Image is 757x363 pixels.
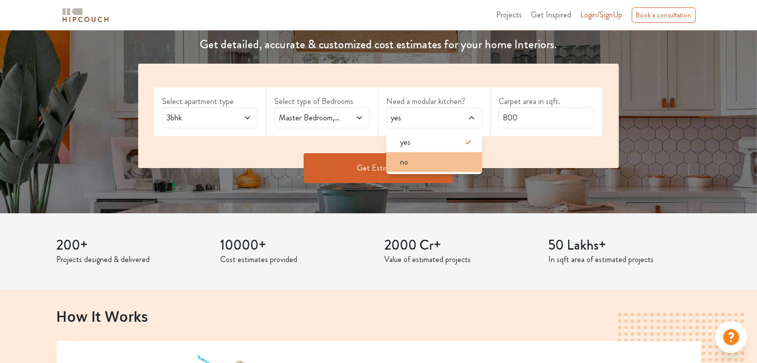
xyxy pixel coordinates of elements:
h3: 200+ [57,237,209,254]
label: Select type of Bedrooms [274,95,370,107]
span: 3bhk [165,112,230,124]
span: Get Inspired [531,9,572,20]
input: Enter area sqft [499,107,594,128]
label: Select apartment type [162,95,258,107]
span: Projects [497,9,522,20]
img: logo-horizontal.svg [61,6,110,24]
span: Login/SignUp [581,9,623,20]
label: Need a modular kitchen? [386,95,482,107]
h3: 50 Lakhs+ [549,237,701,254]
span: logo-horizontal.svg [61,4,110,26]
p: Projects designed & delivered [57,254,209,266]
h3: 2000 Cr+ [385,237,537,254]
p: Cost estimates provided [221,254,373,266]
div: Book a consultation [632,7,696,23]
p: Value of estimated projects [385,254,537,266]
h4: Get detailed, accurate & customized cost estimates for your home Interiors. [132,37,625,52]
h2: How It Works [57,307,701,324]
p: In sqft area of estimated projects [549,254,701,266]
button: Get Estimate [304,153,453,183]
span: no [400,156,408,168]
label: Carpet area in sqft. [499,95,594,107]
span: yes [389,112,454,124]
span: yes [400,136,411,148]
h3: 10000+ [221,237,373,254]
span: Master Bedroom,Guest,Parents [277,112,342,124]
